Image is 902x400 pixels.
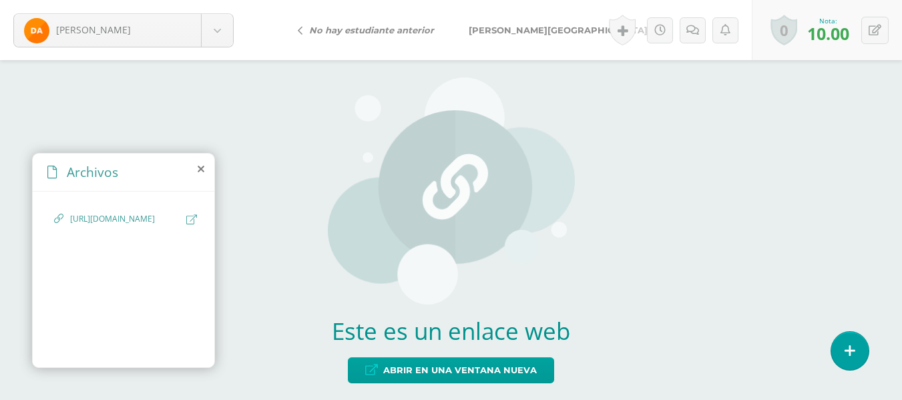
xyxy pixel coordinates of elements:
[24,18,49,43] img: fcd9e7974f4f924495513be1bbdf041e.png
[309,25,434,35] i: No hay estudiante anterior
[770,15,797,45] a: 0
[56,23,131,36] span: [PERSON_NAME]
[383,358,537,383] span: Abrir en una ventana nueva
[198,164,204,174] i: close
[287,14,451,46] a: No hay estudiante anterior
[14,14,233,47] a: [PERSON_NAME]
[469,25,648,35] span: [PERSON_NAME][GEOGRAPHIC_DATA]
[70,213,180,226] span: [URL][DOMAIN_NAME]
[67,163,118,181] span: Archivos
[328,77,575,305] img: url-placeholder.png
[807,16,849,25] div: Nota:
[451,14,670,46] a: [PERSON_NAME][GEOGRAPHIC_DATA]
[328,315,575,347] h2: Este es un enlace web
[348,357,554,383] a: Abrir en una ventana nueva
[807,22,849,45] span: 10.00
